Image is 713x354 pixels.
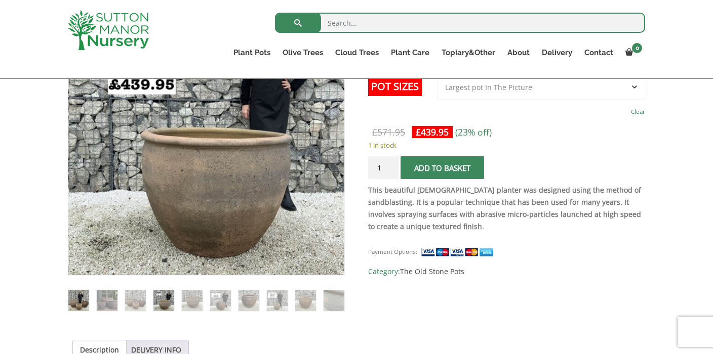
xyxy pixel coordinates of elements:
[385,46,435,60] a: Plant Care
[368,76,422,96] label: Pot Sizes
[368,265,645,278] span: Category:
[435,46,501,60] a: Topiary&Other
[329,46,385,60] a: Cloud Trees
[68,290,89,311] img: The Ha Long Bay Old Stone Plant Pots
[275,13,645,33] input: Search...
[125,290,146,311] img: The Ha Long Bay Old Stone Plant Pots - Image 3
[227,46,276,60] a: Plant Pots
[578,46,619,60] a: Contact
[368,156,399,179] input: Product quantity
[631,105,645,119] a: Clear options
[501,46,536,60] a: About
[401,156,484,179] button: Add to basket
[400,267,464,276] a: The Old Stone Pots
[372,126,405,138] bdi: 571.95
[416,126,421,138] span: £
[267,290,288,311] img: The Ha Long Bay Old Stone Plant Pots - Image 8
[536,46,578,60] a: Delivery
[295,290,316,311] img: The Ha Long Bay Old Stone Plant Pots - Image 9
[368,184,645,233] p: .
[619,46,645,60] a: 0
[368,248,417,255] small: Payment Options:
[68,10,149,50] img: logo
[372,126,377,138] span: £
[416,126,449,138] bdi: 439.95
[368,139,645,151] p: 1 in stock
[182,290,203,311] img: The Ha Long Bay Old Stone Plant Pots - Image 5
[210,290,231,311] img: The Ha Long Bay Old Stone Plant Pots - Image 6
[632,43,642,53] span: 0
[276,46,329,60] a: Olive Trees
[239,290,259,311] img: The Ha Long Bay Old Stone Plant Pots - Image 7
[97,290,117,311] img: The Ha Long Bay Old Stone Plant Pots - Image 2
[324,290,344,311] img: The Ha Long Bay Old Stone Plant Pots - Image 10
[455,126,492,138] span: (23% off)
[368,185,641,231] strong: This beautiful [DEMOGRAPHIC_DATA] planter was designed using the method of sandblasting. It is a ...
[153,290,174,311] img: The Ha Long Bay Old Stone Plant Pots - Image 4
[421,247,497,257] img: payment supported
